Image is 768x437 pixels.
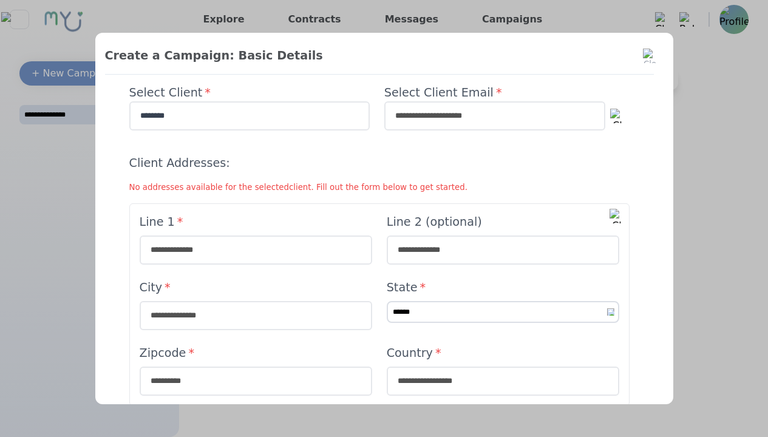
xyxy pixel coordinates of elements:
h4: State [387,279,619,296]
img: Close new address [610,209,624,223]
h4: Client Addresses: [129,155,630,172]
img: Close [643,49,658,63]
h2: Create a Campaign: Basic Details [105,47,654,64]
p: No addresses available for the selected client . Fill out the form below to get started. [129,181,630,194]
img: Close [610,109,625,123]
h4: City [140,279,372,296]
h4: Select Client [129,84,370,101]
h4: Line 2 (optional) [387,214,619,231]
h4: Line 1 [140,214,372,231]
h4: Zipcode [140,345,372,362]
h4: Select Client Email [384,84,625,101]
h4: Country [387,345,619,362]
